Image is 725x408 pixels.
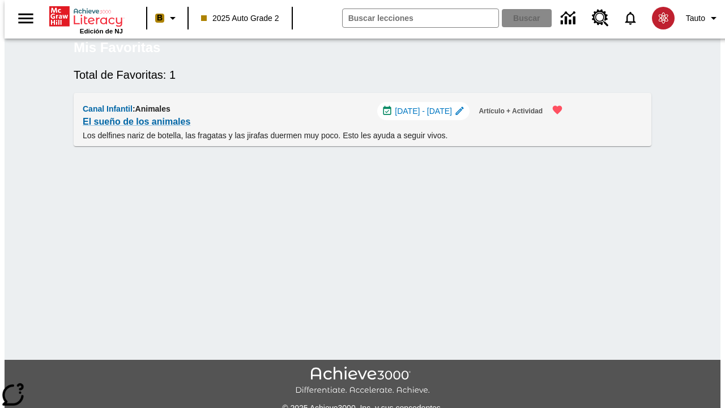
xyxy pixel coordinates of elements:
img: Achieve3000 Differentiate Accelerate Achieve [295,367,430,396]
div: Portada [49,4,123,35]
a: Notificaciones [616,3,645,33]
button: Escoja un nuevo avatar [645,3,681,33]
span: B [157,11,163,25]
button: Boost El color de la clase es anaranjado claro. Cambiar el color de la clase. [151,8,184,28]
a: El sueño de los animales [83,114,190,130]
a: Portada [49,5,123,28]
img: avatar image [652,7,675,29]
button: Artículo + Actividad [474,102,547,121]
input: Buscar campo [343,9,498,27]
span: : Animales [133,104,170,113]
div: 09 oct - 09 oct Elegir fechas [377,102,470,120]
a: Centro de información [554,3,585,34]
span: [DATE] - [DATE] [395,105,452,117]
button: Remover de Favoritas [545,97,570,122]
button: Abrir el menú lateral [9,2,42,35]
h6: Total de Favoritas: 1 [74,66,651,84]
span: Tauto [686,12,705,24]
span: Artículo + Actividad [479,105,543,117]
a: Centro de recursos, Se abrirá en una pestaña nueva. [585,3,616,33]
span: Edición de NJ [80,28,123,35]
span: 2025 Auto Grade 2 [201,12,279,24]
button: Perfil/Configuración [681,8,725,28]
h5: Mis Favoritas [74,39,160,57]
span: Canal Infantil [83,104,133,113]
p: Los delfines nariz de botella, las fragatas y las jirafas duermen muy poco. Esto les ayuda a segu... [83,130,570,142]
